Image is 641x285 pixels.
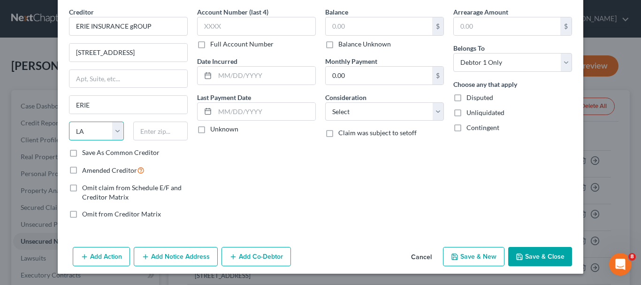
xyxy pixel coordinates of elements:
input: MM/DD/YYYY [215,67,315,85]
input: Search creditor by name... [69,17,188,36]
span: 8 [628,253,636,261]
span: Amended Creditor [82,166,137,174]
label: Balance Unknown [338,39,391,49]
span: Unliquidated [466,108,504,116]
span: Claim was subject to setoff [338,129,417,137]
input: Enter city... [69,96,187,114]
button: Add Notice Address [134,247,218,267]
span: Belongs To [453,44,485,52]
input: Enter address... [69,44,187,62]
input: Enter zip... [133,122,188,140]
label: Arrearage Amount [453,7,508,17]
button: Cancel [404,248,439,267]
label: Balance [325,7,348,17]
label: Choose any that apply [453,79,517,89]
button: Save & New [443,247,504,267]
div: $ [432,17,443,35]
label: Consideration [325,92,366,102]
input: 0.00 [326,67,432,85]
label: Unknown [210,124,238,134]
input: XXXX [197,17,316,36]
input: MM/DD/YYYY [215,103,315,121]
label: Last Payment Date [197,92,251,102]
label: Save As Common Creditor [82,148,160,157]
span: Omit from Creditor Matrix [82,210,161,218]
button: Add Action [73,247,130,267]
div: $ [432,67,443,85]
input: Apt, Suite, etc... [69,70,187,88]
label: Full Account Number [210,39,274,49]
label: Monthly Payment [325,56,377,66]
div: $ [560,17,572,35]
input: 0.00 [326,17,432,35]
button: Save & Close [508,247,572,267]
button: Add Co-Debtor [221,247,291,267]
input: 0.00 [454,17,560,35]
iframe: Intercom live chat [609,253,632,276]
span: Disputed [466,93,493,101]
label: Account Number (last 4) [197,7,268,17]
span: Contingent [466,123,499,131]
span: Creditor [69,8,94,16]
label: Date Incurred [197,56,237,66]
span: Omit claim from Schedule E/F and Creditor Matrix [82,184,182,201]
